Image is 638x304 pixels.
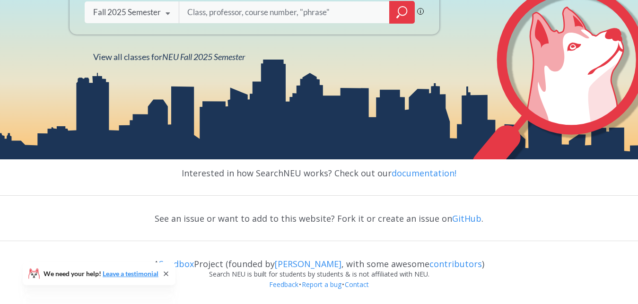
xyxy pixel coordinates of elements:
[344,280,369,289] a: Contact
[392,167,456,179] a: documentation!
[159,258,194,269] a: Sandbox
[452,213,481,224] a: GitHub
[93,52,245,62] span: View all classes for
[301,280,342,289] a: Report a bug
[275,258,341,269] a: [PERSON_NAME]
[186,2,383,22] input: Class, professor, course number, "phrase"
[396,6,408,19] svg: magnifying glass
[389,1,415,24] div: magnifying glass
[429,258,482,269] a: contributors
[93,7,161,17] div: Fall 2025 Semester
[269,280,299,289] a: Feedback
[162,52,245,62] span: NEU Fall 2025 Semester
